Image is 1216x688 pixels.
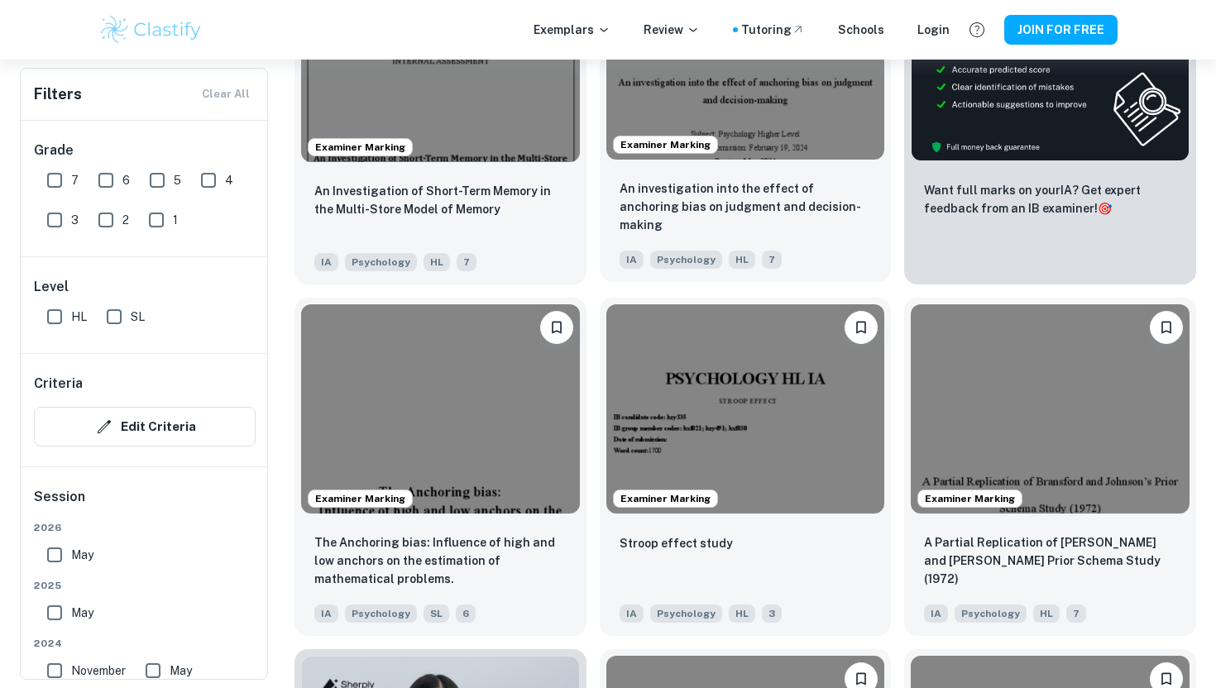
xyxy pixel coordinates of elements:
span: IA [620,604,644,623]
p: Review [644,21,700,39]
span: HL [1033,604,1060,623]
span: IA [620,251,644,269]
span: 7 [762,251,782,269]
span: 7 [1066,604,1086,623]
span: 3 [71,211,79,229]
span: Psychology [955,604,1027,623]
span: HL [729,604,755,623]
span: Examiner Marking [918,491,1022,506]
h6: Criteria [34,374,83,394]
span: SL [131,308,145,326]
span: 🎯 [1098,202,1112,215]
h6: Level [34,277,256,297]
span: Psychology [650,251,722,269]
button: JOIN FOR FREE [1004,15,1118,45]
img: Psychology IA example thumbnail: The Anchoring bias: Influence of high an [301,304,580,513]
span: HL [71,308,87,326]
p: Want full marks on your IA ? Get expert feedback from an IB examiner! [924,181,1176,217]
button: Please log in to bookmark exemplars [1150,311,1183,344]
span: 6 [456,604,476,623]
img: Psychology IA example thumbnail: Stroop effect study [606,304,885,513]
span: 6 [122,171,130,189]
span: 4 [225,171,233,189]
button: Please log in to bookmark exemplars [845,311,878,344]
span: Examiner Marking [309,140,412,155]
span: 3 [762,604,782,623]
span: 2026 [34,520,256,535]
p: Exemplars [534,21,610,39]
a: Tutoring [741,21,805,39]
p: Stroop effect study [620,534,733,552]
a: Examiner MarkingPlease log in to bookmark exemplarsStroop effect studyIAPsychologyHL3 [600,298,892,635]
span: HL [729,251,755,269]
img: Psychology IA example thumbnail: A Partial Replication of Bransford and J [911,304,1190,513]
span: 2024 [34,636,256,651]
span: May [170,662,192,680]
span: SL [424,604,449,623]
h6: Grade [34,141,256,160]
span: 5 [174,171,181,189]
h6: Filters [34,83,82,106]
a: Login [917,21,950,39]
span: May [71,546,93,564]
p: The Anchoring bias: Influence of high and low anchors on the estimation of mathematical problems. [314,533,567,588]
span: 2025 [34,578,256,593]
span: November [71,662,126,680]
span: Examiner Marking [309,491,412,506]
p: A Partial Replication of Bransford and Johnson’s Prior Schema Study (1972) [924,533,1176,588]
a: Examiner MarkingPlease log in to bookmark exemplarsA Partial Replication of Bransford and Johnson... [904,298,1196,635]
p: An investigation into the effect of anchoring bias on judgment and decision-making [620,179,872,234]
a: Schools [838,21,884,39]
span: Examiner Marking [614,137,717,152]
span: May [71,604,93,622]
span: IA [924,604,948,623]
span: 7 [71,171,79,189]
button: Please log in to bookmark exemplars [540,311,573,344]
span: 1 [173,211,178,229]
a: Examiner MarkingPlease log in to bookmark exemplarsThe Anchoring bias: Influence of high and low ... [294,298,586,635]
span: Psychology [345,604,417,623]
span: 7 [457,253,476,271]
span: HL [424,253,450,271]
span: IA [314,604,338,623]
span: Examiner Marking [614,491,717,506]
button: Help and Feedback [963,16,991,44]
span: Psychology [345,253,417,271]
span: Psychology [650,604,722,623]
span: IA [314,253,338,271]
h6: Session [34,487,256,520]
p: An Investigation of Short-Term Memory in the Multi-Store Model of Memory [314,182,567,218]
button: Edit Criteria [34,407,256,447]
img: Clastify logo [98,13,203,46]
span: 2 [122,211,129,229]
